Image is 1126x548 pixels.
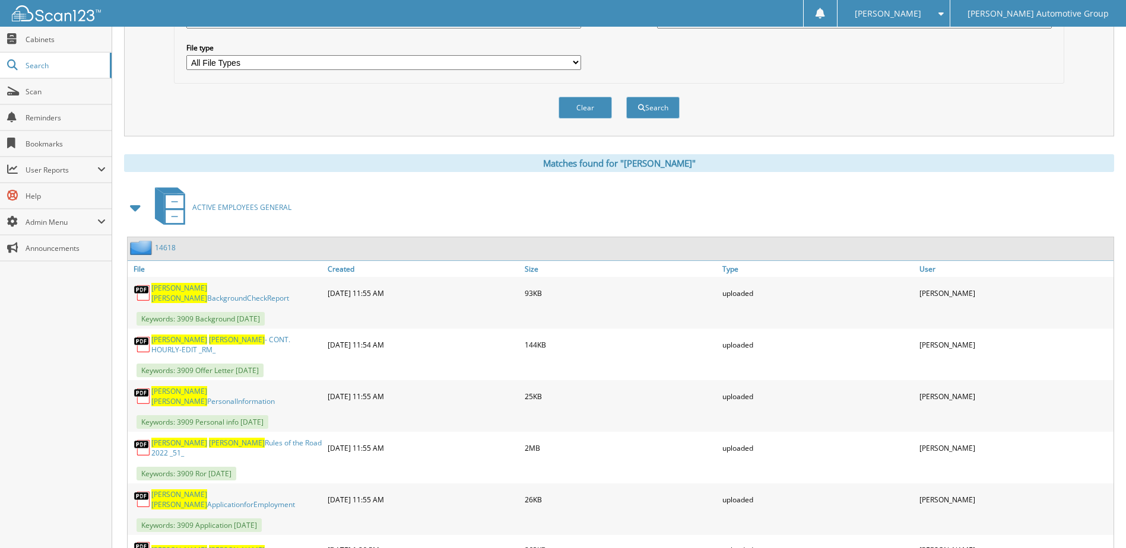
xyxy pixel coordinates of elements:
[151,334,322,355] a: [PERSON_NAME] [PERSON_NAME]- CONT. HOURLY-EDIT _RM_
[130,240,155,255] img: folder2.png
[916,383,1114,409] div: [PERSON_NAME]
[1067,491,1126,548] iframe: Chat Widget
[128,261,325,277] a: File
[12,5,101,21] img: scan123-logo-white.svg
[325,435,522,461] div: [DATE] 11:55 AM
[626,97,680,119] button: Search
[209,438,265,448] span: [PERSON_NAME]
[137,415,268,429] span: Keywords: 3909 Personal info [DATE]
[151,438,322,458] a: [PERSON_NAME] [PERSON_NAME]Rules of the Road 2022 _51_
[325,383,522,409] div: [DATE] 11:55 AM
[151,293,207,303] span: [PERSON_NAME]
[916,332,1114,358] div: [PERSON_NAME]
[151,489,322,509] a: [PERSON_NAME] [PERSON_NAME]ApplicationforEmployment
[186,43,581,53] label: File type
[151,396,207,406] span: [PERSON_NAME]
[26,60,104,71] span: Search
[719,435,916,461] div: uploaded
[26,34,106,44] span: Cabinets
[134,336,151,353] img: PDF.png
[151,438,207,448] span: [PERSON_NAME]
[26,113,106,123] span: Reminders
[719,486,916,512] div: uploaded
[137,312,265,326] span: Keywords: 3909 Background [DATE]
[325,332,522,358] div: [DATE] 11:54 AM
[151,386,207,396] span: [PERSON_NAME]
[522,435,719,461] div: 2MB
[134,439,151,457] img: PDF.png
[855,10,921,17] span: [PERSON_NAME]
[26,217,97,227] span: Admin Menu
[26,139,106,149] span: Bookmarks
[968,10,1109,17] span: [PERSON_NAME] Automotive Group
[522,383,719,409] div: 25KB
[522,280,719,306] div: 93KB
[151,499,207,509] span: [PERSON_NAME]
[155,243,176,253] a: 14618
[325,486,522,512] div: [DATE] 11:55 AM
[192,202,291,212] span: ACTIVE EMPLOYEES GENERAL
[916,486,1114,512] div: [PERSON_NAME]
[522,486,719,512] div: 26KB
[916,261,1114,277] a: User
[151,283,207,293] span: [PERSON_NAME]
[325,261,522,277] a: Created
[137,364,264,377] span: Keywords: 3909 Offer Letter [DATE]
[151,386,322,406] a: [PERSON_NAME] [PERSON_NAME]PersonalInformation
[719,280,916,306] div: uploaded
[124,154,1114,172] div: Matches found for "[PERSON_NAME]"
[148,184,291,231] a: ACTIVE EMPLOYEES GENERAL
[719,332,916,358] div: uploaded
[151,283,322,303] a: [PERSON_NAME] [PERSON_NAME]BackgroundCheckReport
[151,489,207,499] span: [PERSON_NAME]
[151,334,207,345] span: [PERSON_NAME]
[719,383,916,409] div: uploaded
[26,87,106,97] span: Scan
[325,280,522,306] div: [DATE] 11:55 AM
[559,97,612,119] button: Clear
[26,165,97,175] span: User Reports
[916,435,1114,461] div: [PERSON_NAME]
[916,280,1114,306] div: [PERSON_NAME]
[522,332,719,358] div: 144KB
[137,467,236,480] span: Keywords: 3909 Ror [DATE]
[26,243,106,253] span: Announcements
[209,334,265,345] span: [PERSON_NAME]
[134,284,151,302] img: PDF.png
[26,191,106,201] span: Help
[522,261,719,277] a: Size
[134,387,151,405] img: PDF.png
[719,261,916,277] a: Type
[137,518,262,532] span: Keywords: 3909 Application [DATE]
[134,490,151,508] img: PDF.png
